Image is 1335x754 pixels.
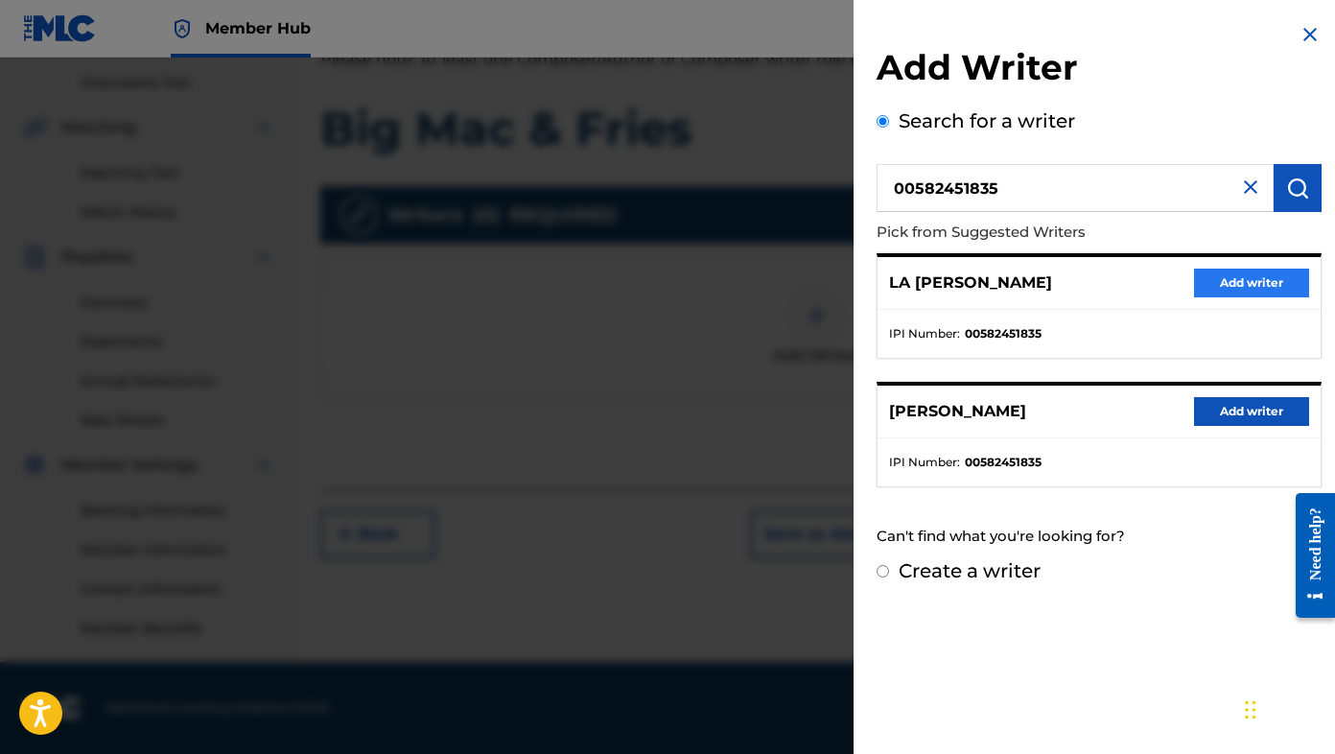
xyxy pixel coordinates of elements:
p: Pick from Suggested Writers [877,212,1212,253]
button: Add writer [1194,397,1309,426]
img: Search Works [1286,177,1309,200]
label: Create a writer [899,559,1041,582]
div: Can't find what you're looking for? [877,516,1322,557]
img: close [1239,176,1262,199]
p: [PERSON_NAME] [889,400,1026,423]
strong: 00582451835 [965,454,1042,471]
strong: 00582451835 [965,325,1042,342]
button: Add writer [1194,269,1309,297]
span: Member Hub [205,17,311,39]
p: LA [PERSON_NAME] [889,271,1052,295]
iframe: Resource Center [1281,476,1335,634]
img: Top Rightsholder [171,17,194,40]
span: IPI Number : [889,454,960,471]
h2: Add Writer [877,46,1322,95]
input: Search writer's name or IPI Number [877,164,1274,212]
span: IPI Number : [889,325,960,342]
iframe: Chat Widget [1239,662,1335,754]
img: MLC Logo [23,14,97,42]
label: Search for a writer [899,109,1075,132]
div: Drag [1245,681,1256,739]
